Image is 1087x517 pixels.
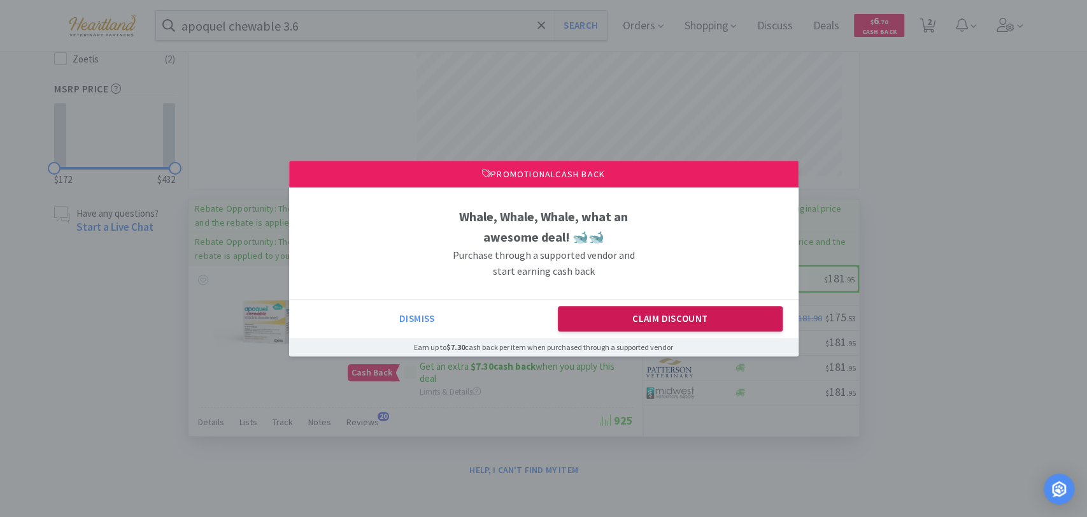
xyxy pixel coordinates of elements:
[446,342,465,352] span: $7.30
[558,306,783,331] button: Claim Discount
[289,338,799,356] div: Earn up to cash back per item when purchased through a supported vendor
[448,207,639,247] h1: Whale, Whale, Whale, what an awesome deal! 🐋🐋
[289,161,799,187] div: Promotional Cash Back
[1044,474,1074,504] div: Open Intercom Messenger
[305,306,530,331] button: Dismiss
[448,247,639,280] h3: Purchase through a supported vendor and start earning cash back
